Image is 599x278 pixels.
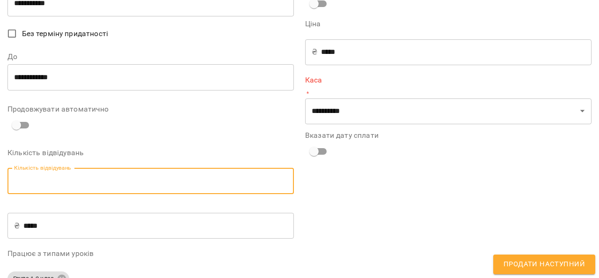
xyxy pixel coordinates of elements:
[504,258,585,270] span: Продати наступний
[22,28,108,39] span: Без терміну придатності
[305,20,592,28] label: Ціна
[493,255,595,274] button: Продати наступний
[305,76,592,84] label: Каса
[7,53,294,60] label: До
[7,149,294,157] label: Кількість відвідувань
[7,105,294,113] label: Продовжувати автоматично
[7,250,294,257] label: Працює з типами уроків
[312,46,317,58] p: ₴
[305,132,592,139] label: Вказати дату сплати
[14,220,20,232] p: ₴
